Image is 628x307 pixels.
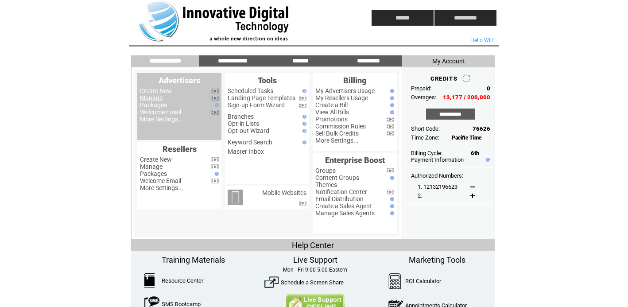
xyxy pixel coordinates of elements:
[388,197,394,201] img: help.gif
[300,122,306,126] img: help.gif
[411,125,440,132] span: Short Code:
[211,110,219,115] img: video.png
[315,130,359,137] a: Sell Bulk Credits
[452,135,482,141] span: Pacific Time
[473,125,490,132] span: 76626
[387,168,394,173] img: video.png
[387,190,394,194] img: video.png
[228,190,243,205] img: mobile-websites.png
[163,144,197,154] span: Resellers
[411,156,464,163] a: Payment Information
[315,87,375,94] a: My Advertisers Usage
[264,275,279,289] img: ScreenShare.png
[283,267,347,273] span: Mon - Fri 9:00-5:00 Eastern
[228,94,295,101] a: Landing Page Templates
[315,174,359,181] a: Content Groups
[418,192,422,199] span: 2.
[484,158,490,162] img: help.gif
[343,76,366,85] span: Billing
[293,255,337,264] span: Live Support
[299,103,306,108] img: video.png
[315,137,359,144] a: More Settings...
[315,181,337,188] a: Themes
[432,58,465,65] span: My Account
[213,172,219,176] img: help.gif
[162,255,225,264] span: Training Materials
[162,277,203,284] a: Resource Center
[228,139,272,146] a: Keyword Search
[387,117,394,122] img: video.png
[405,278,441,284] a: ROI Calculator
[315,188,367,195] a: Notification Center
[292,241,334,250] span: Help Center
[140,94,163,101] a: Manage
[228,120,259,127] a: Opt-in Lists
[211,157,219,162] img: video.png
[140,177,181,184] a: Welcome Email
[411,172,463,179] span: Authorized Numbers:
[388,89,394,93] img: help.gif
[411,94,436,101] span: Overages:
[315,94,368,101] a: My Resellers Usage
[228,113,254,120] a: Branches
[140,101,167,109] a: Packages
[140,170,167,177] a: Packages
[315,202,372,210] a: Create a Sales Agent
[315,167,336,174] a: Groups
[140,184,183,191] a: More Settings...
[211,96,219,101] img: video.png
[140,87,172,94] a: Create New
[300,115,306,119] img: help.gif
[471,150,479,156] span: 6th
[159,76,200,85] span: Advertisers
[443,94,490,101] span: 13,177 / 200,000
[388,211,394,215] img: help.gif
[258,76,277,85] span: Tools
[388,204,394,208] img: help.gif
[315,123,366,130] a: Commission Rules
[315,210,375,217] a: Manage Sales Agents
[228,127,269,134] a: Opt-out Wizard
[228,101,285,109] a: Sign-up Form Wizard
[388,96,394,100] img: help.gif
[300,129,306,133] img: help.gif
[411,85,431,92] span: Prepaid:
[228,148,264,155] a: Master Inbox
[211,179,219,183] img: video.png
[409,255,465,264] span: Marketing Tools
[430,75,457,82] span: CREDITS
[325,155,385,165] span: Enterprise Boost
[470,37,493,43] span: Hello Will
[315,109,349,116] a: View All Bills
[140,156,172,163] a: Create New
[299,201,306,206] img: video.png
[228,87,273,94] a: Scheduled Tasks
[388,103,394,107] img: help.gif
[411,150,442,156] span: Billing Cycle:
[418,183,457,190] span: 1. 12132196623
[487,85,490,92] span: 0
[387,131,394,136] img: video.png
[140,109,181,116] a: Welcome Email
[211,164,219,169] img: video.png
[299,96,306,101] img: video.png
[300,89,306,93] img: help.gif
[211,89,219,93] img: video.png
[300,140,306,144] img: help.gif
[315,195,364,202] a: Email Distribution
[140,163,163,170] a: Manage
[388,273,402,289] img: Calculator.png
[281,279,344,286] a: Schedule a Screen Share
[315,101,348,109] a: Create a Bill
[387,124,394,129] img: video.png
[388,176,394,180] img: help.gif
[262,189,306,196] a: Mobile Websites
[140,116,183,123] a: More Settings...
[315,116,348,123] a: Promotions
[388,110,394,114] img: help.gif
[144,273,155,288] img: ResourceCenter.png
[411,134,439,141] span: Time Zone:
[213,103,219,107] img: help.gif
